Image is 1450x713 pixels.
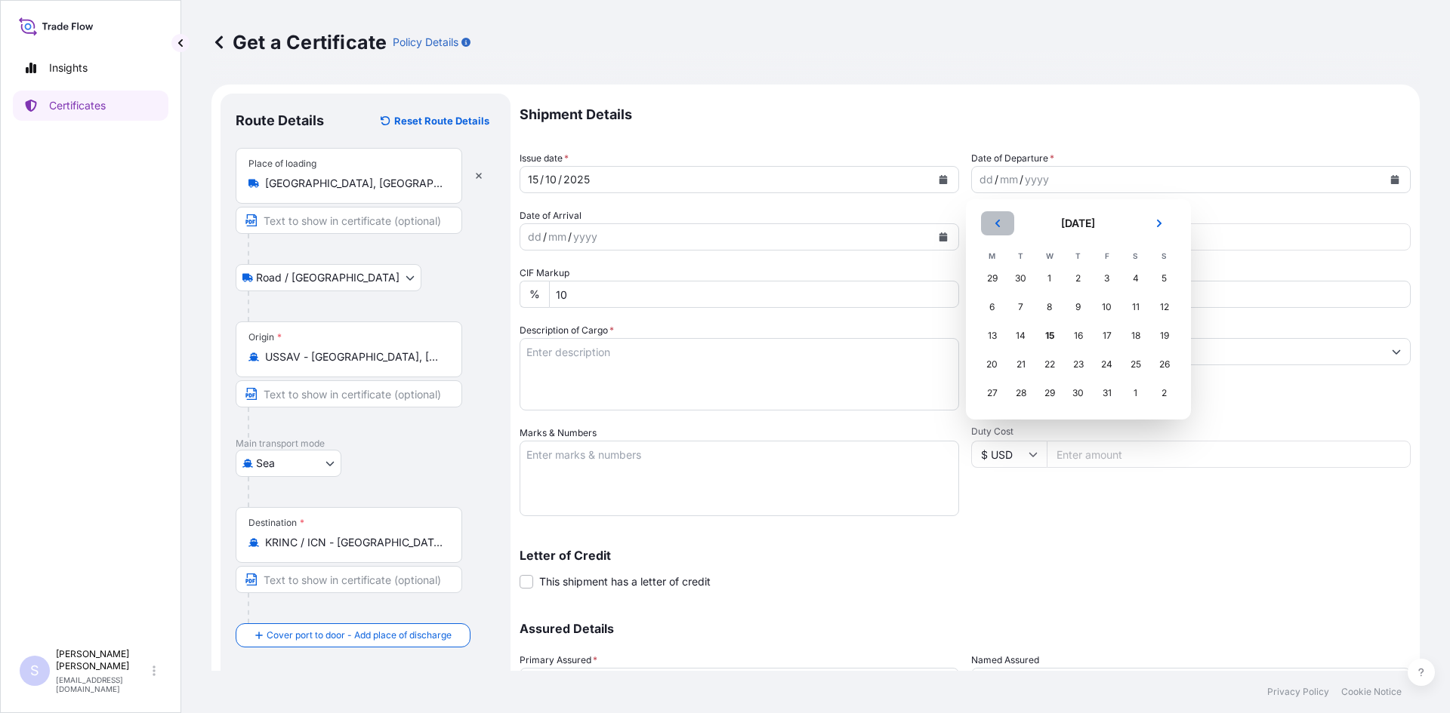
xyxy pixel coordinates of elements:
[1007,380,1035,407] div: Tuesday 28 October 2025
[978,247,1007,264] th: M
[1151,293,1178,321] div: Sunday 12 October 2025
[981,211,1014,235] button: Previous
[1122,293,1149,321] div: Saturday 11 October 2025
[1151,351,1178,378] div: Sunday 26 October 2025
[1065,380,1092,407] div: Thursday 30 October 2025
[1151,322,1178,349] div: Sunday 19 October 2025
[979,293,1006,321] div: Monday 6 October 2025
[1122,351,1149,378] div: Saturday 25 October 2025
[1094,293,1121,321] div: Friday 10 October 2025
[1122,380,1149,407] div: Saturday 1 November 2025
[978,247,1179,407] table: October 2025
[1036,293,1063,321] div: Wednesday 8 October 2025
[1007,322,1035,349] div: Tuesday 14 October 2025
[979,380,1006,407] div: Monday 27 October 2025
[1036,380,1063,407] div: Wednesday 29 October 2025
[1065,351,1092,378] div: Thursday 23 October 2025
[1036,265,1063,292] div: Wednesday 1 October 2025
[1094,380,1121,407] div: Friday 31 October 2025
[1094,322,1121,349] div: Friday 17 October 2025
[979,322,1006,349] div: Monday 13 October 2025
[1007,351,1035,378] div: Tuesday 21 October 2025
[1151,380,1178,407] div: Sunday 2 November 2025
[393,35,458,50] p: Policy Details
[1065,265,1092,292] div: Thursday 2 October 2025
[1064,247,1093,264] th: T
[1007,293,1035,321] div: Tuesday 7 October 2025
[966,199,1191,420] section: Calendar
[1094,351,1121,378] div: Friday 24 October 2025
[1093,247,1121,264] th: F
[979,265,1006,292] div: Monday 29 September 2025
[1094,265,1121,292] div: Friday 3 October 2025
[1035,247,1064,264] th: W
[1007,247,1035,264] th: T
[1150,247,1179,264] th: S
[1036,322,1063,349] div: Today, Wednesday 15 October 2025
[1121,247,1150,264] th: S
[978,211,1179,407] div: October 2025
[1151,265,1178,292] div: Sunday 5 October 2025
[1065,322,1092,349] div: Thursday 16 October 2025
[1036,351,1063,378] div: Wednesday 22 October 2025
[1122,322,1149,349] div: Saturday 18 October 2025
[1143,211,1176,235] button: Next
[979,351,1006,378] div: Monday 20 October 2025
[1122,265,1149,292] div: Saturday 4 October 2025
[1007,265,1035,292] div: Tuesday 30 September 2025
[1065,293,1092,321] div: Thursday 9 October 2025
[211,30,387,54] p: Get a Certificate
[1023,216,1134,231] h2: [DATE]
